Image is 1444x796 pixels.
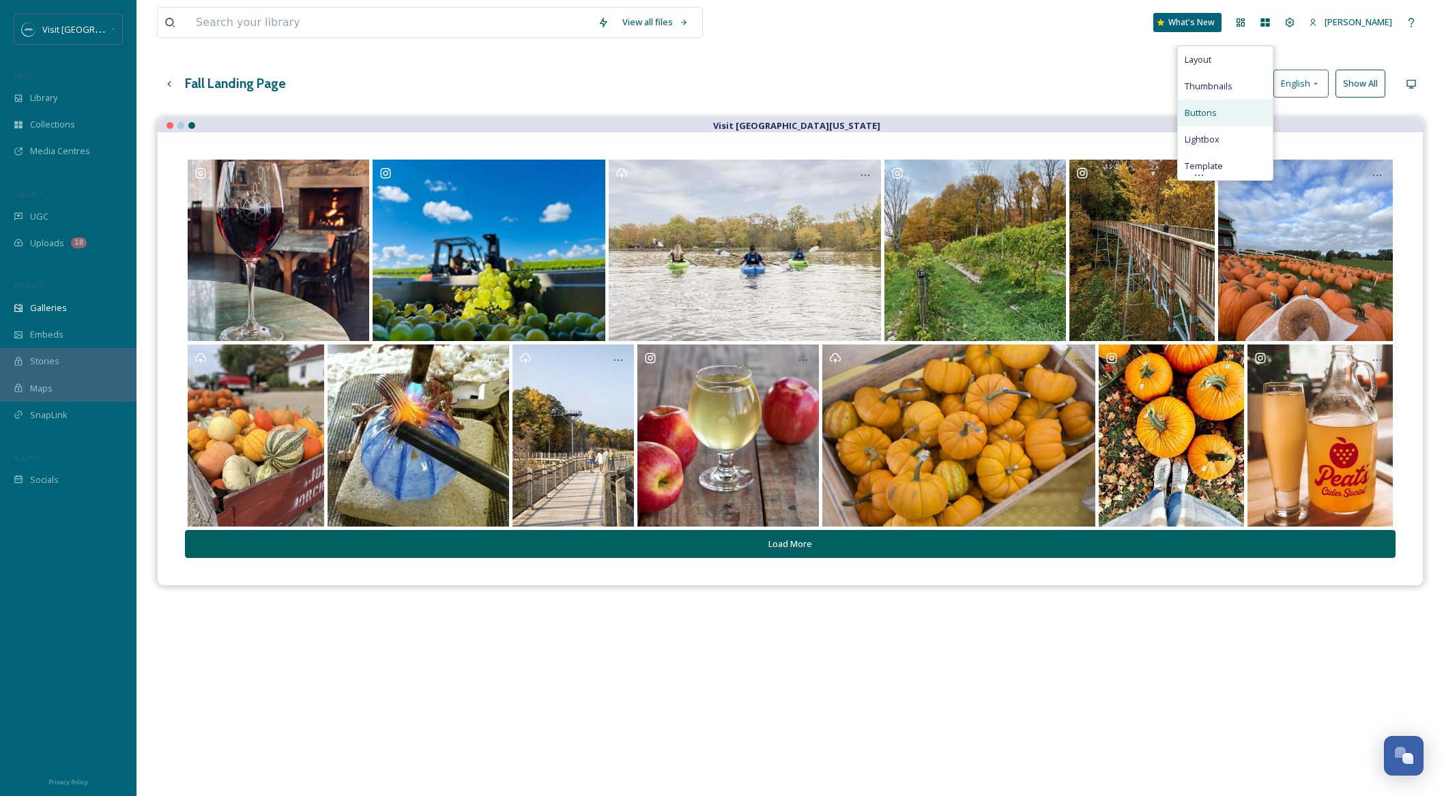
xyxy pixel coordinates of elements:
span: Media Centres [30,145,90,158]
span: WIDGETS [14,280,45,291]
button: Open Chat [1384,736,1424,776]
span: UGC [30,210,48,223]
a: [PERSON_NAME] [1302,9,1399,35]
strong: Visit [GEOGRAPHIC_DATA][US_STATE] [713,119,880,132]
a: Rights approved at 2020-10-29T14:46:22.201+0000 by dablonvineyards [882,158,1067,343]
span: SOCIALS [14,452,41,462]
span: Uploads [30,237,64,250]
a: We had fun at the pumpkin making demos today! Join us again next weekend from 11am - 1pm and shop... [326,343,511,529]
button: Show All [1335,70,1385,98]
img: SM%20Social%20Profile.png [22,23,35,36]
span: Embeds [30,328,63,341]
span: Privacy Policy [48,778,88,786]
a: Rights approved at 2023-09-15T17:34:23.556+0000 by dablonvineyards [371,158,607,343]
span: Library [30,91,57,104]
span: COLLECT [14,189,43,199]
span: Galleries [30,301,67,314]
a: What's New [1153,13,1222,32]
span: Lightbox [1185,133,1219,146]
span: Template [1185,160,1223,173]
h3: Fall Landing Page [185,74,286,93]
a: Rights approved at 2020-10-22T21:22:05.003+0000 by draysweet [1246,343,1395,529]
a: View all files [616,9,695,35]
span: Stories [30,355,59,368]
span: [PERSON_NAME] [1325,16,1392,28]
a: Rights approved at 2022-09-22T21:40:58.664+0000 by roundbarnbrewery [635,343,821,529]
span: Collections [30,118,75,131]
span: English [1281,77,1310,90]
span: Layout [1185,53,1211,66]
span: MEDIA [14,70,38,80]
span: SnapLink [30,409,68,422]
span: Socials [30,473,59,486]
a: Rights approved at 2022-11-18T13:33:56.421+0000 by dablonvineyards [186,158,371,343]
a: Rights approved at 2023-10-17T23:45:28.486+0000 by amazingacrescornmaze [1217,158,1395,343]
div: 18 [71,237,87,248]
span: Maps [30,382,53,395]
input: Search your library [189,8,591,38]
a: Rights approved at 2023-09-25T17:10:14.307+0000 by renees.next.adventure [1097,343,1245,529]
button: Load More [185,530,1396,558]
span: Buttons [1185,106,1217,119]
span: Thumbnails [1185,80,1232,93]
span: Visit [GEOGRAPHIC_DATA][US_STATE] [42,23,194,35]
a: Rights approved at 2019-10-31T22:36:43.625+0000 by mi_insurance_guy [1068,158,1217,343]
a: Privacy Policy [48,773,88,789]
